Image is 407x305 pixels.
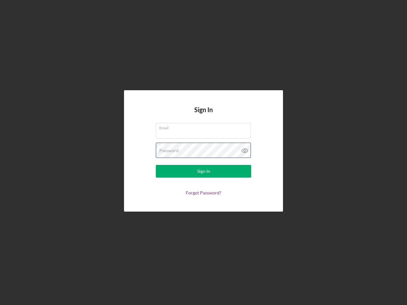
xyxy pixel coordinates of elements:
[186,190,221,195] a: Forgot Password?
[197,165,210,178] div: Sign In
[159,123,251,130] label: Email
[159,148,179,153] label: Password
[194,106,213,123] h4: Sign In
[156,165,251,178] button: Sign In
